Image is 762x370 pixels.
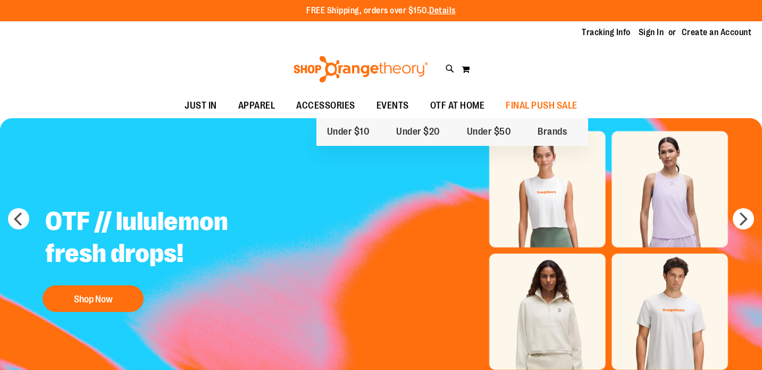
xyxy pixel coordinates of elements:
span: EVENTS [376,94,409,118]
button: next [733,208,754,229]
span: Under $20 [396,126,440,139]
span: FINAL PUSH SALE [506,94,577,118]
a: Details [429,6,456,15]
span: JUST IN [185,94,217,118]
button: Shop Now [43,285,144,312]
h2: OTF // lululemon fresh drops! [37,198,302,280]
img: Shop Orangetheory [292,56,430,83]
a: Sign In [639,27,664,38]
a: Tracking Info [582,27,631,38]
span: APPAREL [238,94,275,118]
span: Under $10 [327,126,370,139]
p: FREE Shipping, orders over $150. [306,5,456,17]
span: OTF AT HOME [430,94,485,118]
span: Under $50 [467,126,512,139]
button: prev [8,208,29,229]
span: ACCESSORIES [296,94,355,118]
span: Brands [538,126,567,139]
a: OTF // lululemon fresh drops! Shop Now [37,198,302,317]
a: Create an Account [682,27,752,38]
